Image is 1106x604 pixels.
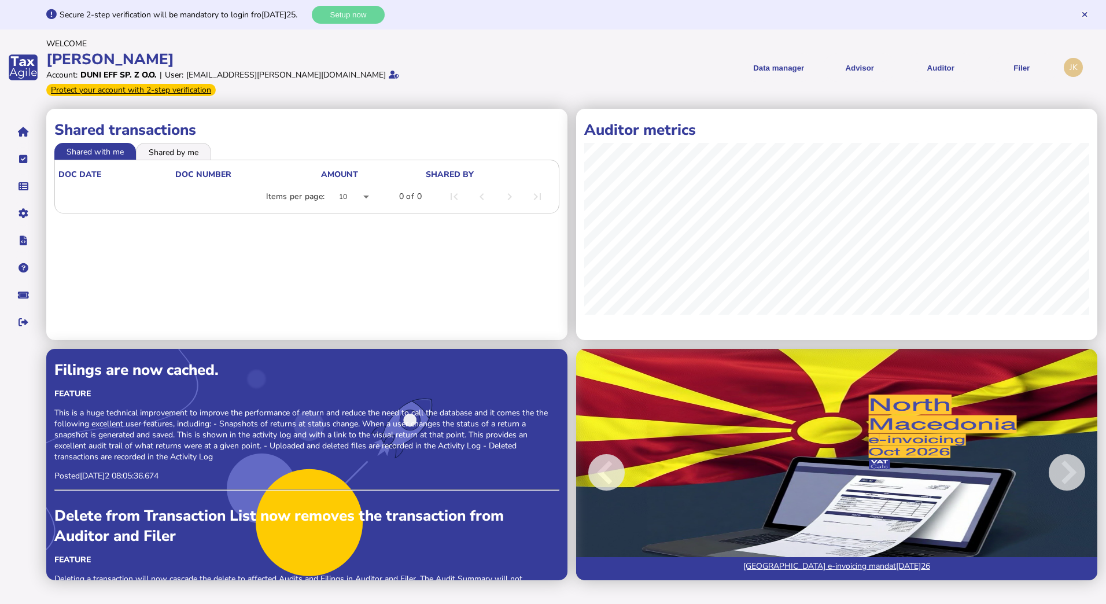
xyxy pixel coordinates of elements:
button: Previous [576,357,673,588]
button: Manage settings [11,201,35,226]
button: Developer hub links [11,229,35,253]
div: Amount [321,169,358,180]
button: Raise a support ticket [11,283,35,307]
div: Welcome [46,38,550,49]
div: Feature [54,554,559,565]
div: | [160,69,162,80]
div: Profile settings [1064,58,1083,77]
div: [EMAIL_ADDRESS][PERSON_NAME][DOMAIN_NAME] [186,69,386,80]
div: doc date [58,169,174,180]
i: Data manager [19,186,28,187]
button: Hide message [1081,10,1089,19]
li: Shared by me [136,143,211,159]
div: Secure 2-step verification will be mandatory to login fro[DATE]25. [60,9,309,20]
div: User: [165,69,183,80]
p: This is a huge technical improvement to improve the performance of return and reduce the need to ... [54,407,559,462]
button: Sign out [11,310,35,334]
button: Setup now [312,6,385,24]
menu: navigate products [555,53,1059,82]
div: From Oct 1, 2025, 2-step verification will be required to login. Set it up now... [46,84,216,96]
li: Shared with me [54,143,136,159]
button: Shows a dropdown of Data manager options [742,53,815,82]
p: Posted[DATE]2 08:05:36.674 [54,470,559,481]
button: Help pages [11,256,35,280]
button: Next [1000,357,1097,588]
div: doc number [175,169,320,180]
div: shared by [426,169,553,180]
div: Filings are now cached. [54,360,559,380]
h1: Auditor metrics [584,120,1089,140]
div: [PERSON_NAME] [46,49,550,69]
div: doc date [58,169,101,180]
a: [GEOGRAPHIC_DATA] e-invoicing mandat[DATE]26 [576,557,1097,580]
h1: Shared transactions [54,120,559,140]
div: Delete from Transaction List now removes the transaction from Auditor and Filer [54,506,559,546]
button: Auditor [904,53,977,82]
div: Account: [46,69,78,80]
div: 0 of 0 [399,191,422,202]
button: Shows a dropdown of VAT Advisor options [823,53,896,82]
i: Email verified [389,71,399,79]
div: Amount [321,169,425,180]
div: shared by [426,169,474,180]
div: Feature [54,388,559,399]
button: Data manager [11,174,35,198]
div: Items per page: [266,191,325,202]
div: Duni EFF Sp. z o.o. [80,69,157,80]
button: Tasks [11,147,35,171]
button: Filer [985,53,1058,82]
div: doc number [175,169,231,180]
img: Image for blog post: Macedonia e-invoicing mandate Oct 2026 [576,349,1097,580]
button: Home [11,120,35,144]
